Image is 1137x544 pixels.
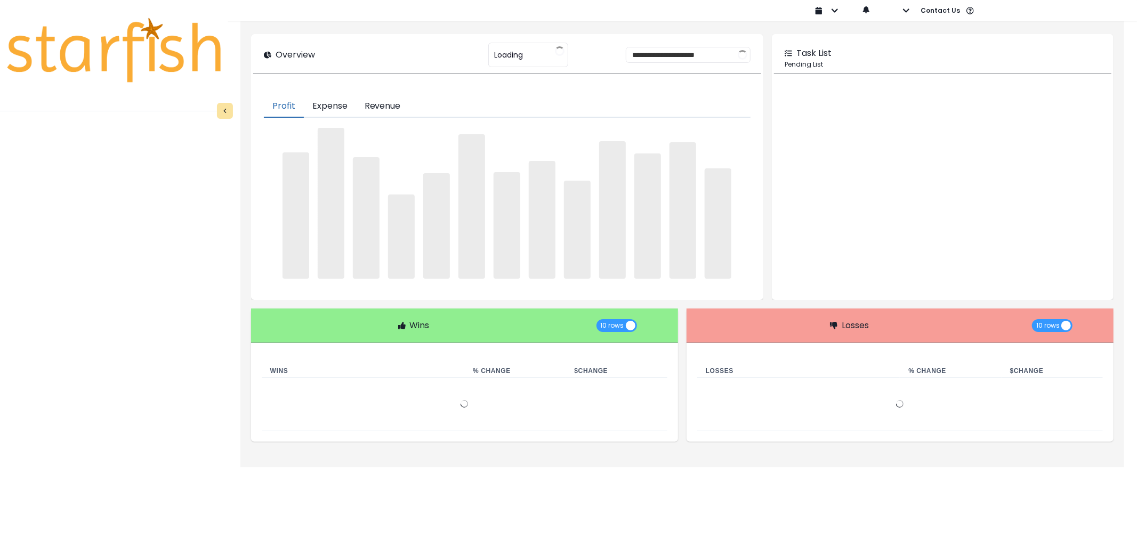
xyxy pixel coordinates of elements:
[276,48,315,61] p: Overview
[785,60,1101,69] p: Pending List
[264,95,304,118] button: Profit
[842,319,869,332] p: Losses
[318,128,344,279] span: ‌
[388,194,415,279] span: ‌
[356,95,409,118] button: Revenue
[670,142,696,279] span: ‌
[283,152,309,279] span: ‌
[1036,319,1060,332] span: 10 rows
[494,44,523,66] span: Loading
[1002,364,1103,378] th: $ Change
[796,47,832,60] p: Task List
[410,319,430,332] p: Wins
[705,168,731,279] span: ‌
[566,364,667,378] th: $ Change
[601,319,624,332] span: 10 rows
[494,172,520,279] span: ‌
[599,141,626,279] span: ‌
[423,173,450,279] span: ‌
[353,157,380,279] span: ‌
[304,95,356,118] button: Expense
[464,364,566,378] th: % Change
[900,364,1001,378] th: % Change
[564,181,591,279] span: ‌
[634,153,661,279] span: ‌
[458,134,485,279] span: ‌
[697,364,900,378] th: Losses
[529,161,555,279] span: ‌
[262,364,465,378] th: Wins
